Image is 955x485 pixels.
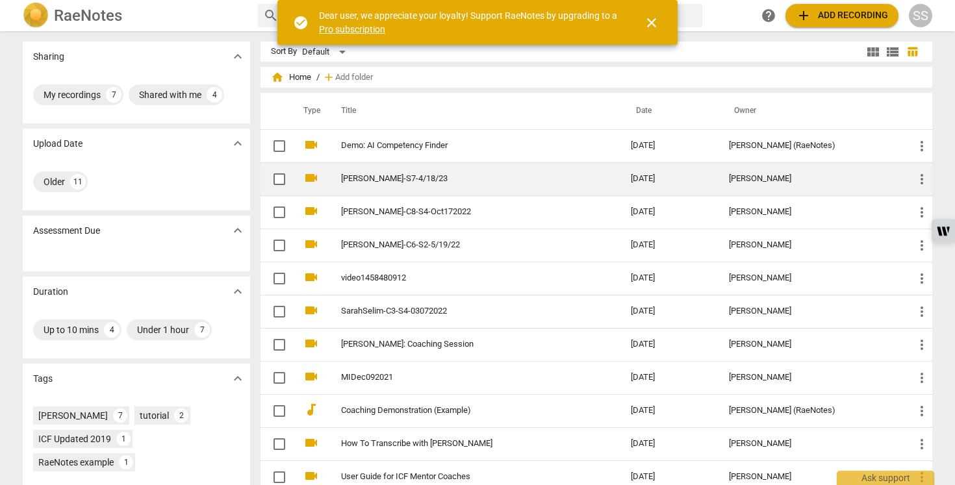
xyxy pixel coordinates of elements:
a: [PERSON_NAME]: Coaching Session [341,340,584,349]
div: [PERSON_NAME] [729,207,893,217]
th: Date [620,93,719,129]
span: add [796,8,811,23]
p: Tags [33,372,53,386]
a: [PERSON_NAME]-S7-4/18/23 [341,174,584,184]
td: [DATE] [620,427,719,460]
span: more_vert [914,337,930,353]
span: view_module [865,44,881,60]
span: videocam [303,170,319,186]
span: more_vert [914,403,930,419]
a: How To Transcribe with [PERSON_NAME] [341,439,584,449]
button: Show more [228,282,248,301]
button: Show more [228,134,248,153]
a: MIDec092021 [341,373,584,382]
th: Owner [719,93,904,129]
span: more_vert [914,205,930,220]
button: Show more [228,369,248,388]
div: [PERSON_NAME] [729,340,893,349]
a: User Guide for ICF Mentor Coaches [341,472,584,482]
div: [PERSON_NAME] (RaeNotes) [729,406,893,416]
button: Show more [228,221,248,240]
span: more_vert [914,271,930,286]
div: [PERSON_NAME] [729,174,893,184]
span: audiotrack [303,402,319,417]
button: Close [636,7,667,38]
p: Duration [33,285,68,299]
div: 7 [106,87,121,103]
span: videocam [303,303,319,318]
a: Coaching Demonstration (Example) [341,406,584,416]
div: Default [302,42,350,62]
span: videocam [303,369,319,384]
td: [DATE] [620,129,719,162]
span: more_vert [914,238,930,253]
p: Assessment Due [33,224,100,238]
div: Shared with me [139,88,201,101]
span: more_vert [914,171,930,187]
span: Add recording [796,8,888,23]
span: expand_more [230,223,246,238]
td: [DATE] [620,262,719,295]
span: videocam [303,137,319,153]
div: 7 [194,322,210,338]
a: SarahSelim-C3-S4-03072022 [341,306,584,316]
td: [DATE] [620,229,719,262]
div: Ask support [837,471,934,485]
td: [DATE] [620,195,719,229]
div: My recordings [44,88,101,101]
span: expand_more [230,284,246,299]
a: video1458480912 [341,273,584,283]
div: [PERSON_NAME] [729,439,893,449]
span: videocam [303,435,319,451]
a: Pro subscription [319,24,385,34]
span: add [322,71,335,84]
span: more_vert [914,436,930,452]
span: videocam [303,236,319,252]
a: Help [757,4,780,27]
div: 4 [104,322,120,338]
div: [PERSON_NAME] [729,273,893,283]
span: more_vert [914,138,930,154]
span: home [271,71,284,84]
a: Demo: AI Competency Finder [341,141,584,151]
span: table_chart [906,45,919,58]
div: [PERSON_NAME] [729,472,893,482]
div: [PERSON_NAME] [729,306,893,316]
span: check_circle [293,15,309,31]
div: [PERSON_NAME] [729,240,893,250]
span: close [644,15,659,31]
span: videocam [303,336,319,351]
span: more_vert [914,304,930,319]
div: Dear user, we appreciate your loyalty! Support RaeNotes by upgrading to a [319,9,620,36]
div: [PERSON_NAME] (RaeNotes) [729,141,893,151]
div: ICF Updated 2019 [38,432,111,445]
div: tutorial [140,409,169,422]
span: videocam [303,203,319,219]
span: expand_more [230,371,246,386]
span: help [761,8,776,23]
span: Add folder [335,73,373,82]
td: [DATE] [620,361,719,394]
td: [DATE] [620,328,719,361]
span: more_vert [914,469,930,485]
button: Tile view [863,42,883,62]
span: videocam [303,269,319,285]
span: more_vert [914,370,930,386]
span: search [263,8,279,23]
span: videocam [303,468,319,484]
img: Logo [23,3,49,29]
div: [PERSON_NAME] [729,373,893,382]
button: SS [909,4,932,27]
th: Title [325,93,620,129]
a: [PERSON_NAME]-C8-S4-Oct172022 [341,207,584,217]
button: List view [883,42,902,62]
div: Under 1 hour [137,323,189,336]
span: / [316,73,320,82]
span: expand_more [230,49,246,64]
p: Upload Date [33,137,83,151]
div: Sort By [271,47,297,56]
button: Show more [228,47,248,66]
div: 7 [113,408,127,423]
button: Upload [785,4,898,27]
